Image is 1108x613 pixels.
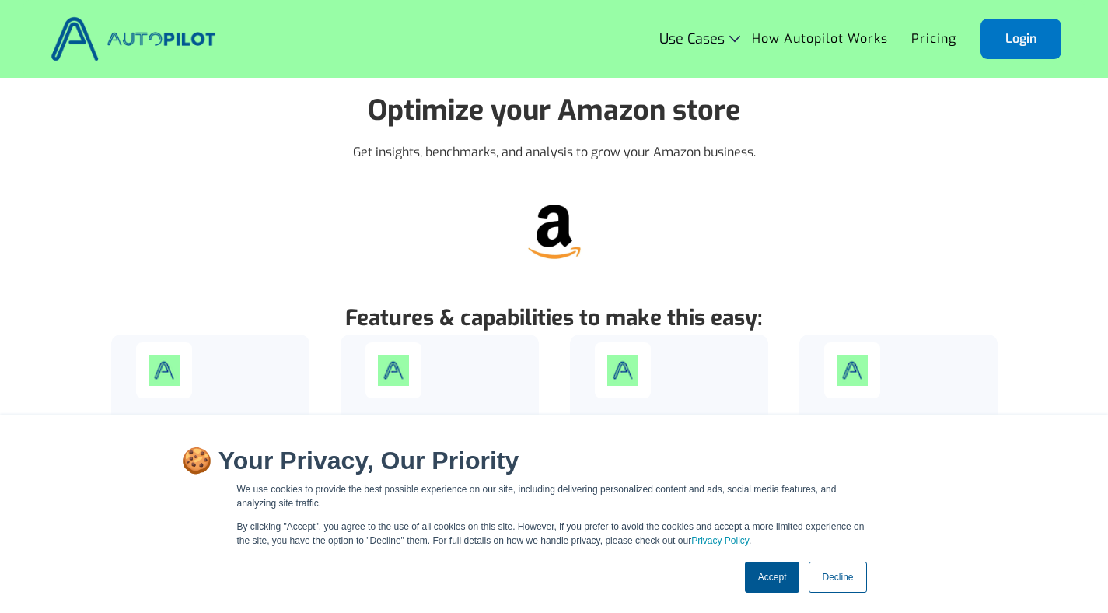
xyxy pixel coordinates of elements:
a: How Autopilot Works [740,24,900,54]
strong: Optimize your Amazon store [368,92,740,129]
p: By clicking "Accept", you agree to the use of all cookies on this site. However, if you prefer to... [237,520,872,548]
img: Icon Rounded Chevron Dark - BRIX Templates [729,35,740,42]
a: Accept [745,562,800,593]
p: We use cookies to provide the best possible experience on our site, including delivering personal... [237,482,872,510]
div: Use Cases [659,31,740,47]
a: Pricing [900,24,968,54]
a: Privacy Policy [691,535,749,546]
a: Decline [809,562,866,593]
p: Get insights, benchmarks, and analysis to grow your Amazon business. [353,143,756,162]
strong: Features & capabilities to make this easy: [345,303,763,332]
a: Login [980,19,1061,59]
div: Use Cases [659,31,725,47]
h2: 🍪 Your Privacy, Our Priority [181,447,928,475]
